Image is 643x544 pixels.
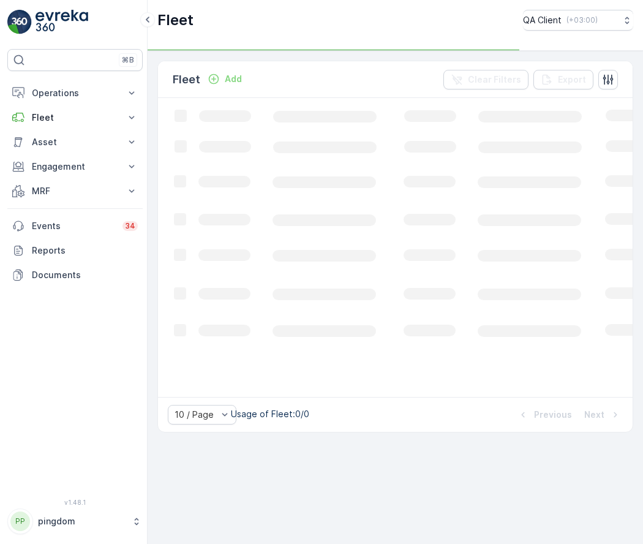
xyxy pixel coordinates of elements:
[7,130,143,154] button: Asset
[7,10,32,34] img: logo
[516,407,573,422] button: Previous
[36,10,88,34] img: logo_light-DOdMpM7g.png
[225,73,242,85] p: Add
[7,499,143,506] span: v 1.48.1
[523,14,562,26] p: QA Client
[534,409,572,421] p: Previous
[32,269,138,281] p: Documents
[32,136,118,148] p: Asset
[32,244,138,257] p: Reports
[443,70,528,89] button: Clear Filters
[583,407,623,422] button: Next
[122,55,134,65] p: ⌘B
[584,409,604,421] p: Next
[173,71,200,88] p: Fleet
[558,74,586,86] p: Export
[468,74,521,86] p: Clear Filters
[32,220,115,232] p: Events
[157,10,194,30] p: Fleet
[203,72,247,86] button: Add
[7,105,143,130] button: Fleet
[7,81,143,105] button: Operations
[32,161,118,173] p: Engagement
[533,70,593,89] button: Export
[231,408,309,420] p: Usage of Fleet : 0/0
[7,263,143,287] a: Documents
[38,515,126,527] p: pingdom
[523,10,633,31] button: QA Client(+03:00)
[7,154,143,179] button: Engagement
[32,111,118,124] p: Fleet
[566,15,598,25] p: ( +03:00 )
[32,185,118,197] p: MRF
[7,238,143,263] a: Reports
[125,221,135,231] p: 34
[7,179,143,203] button: MRF
[7,508,143,534] button: PPpingdom
[10,512,30,531] div: PP
[32,87,118,99] p: Operations
[7,214,143,238] a: Events34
